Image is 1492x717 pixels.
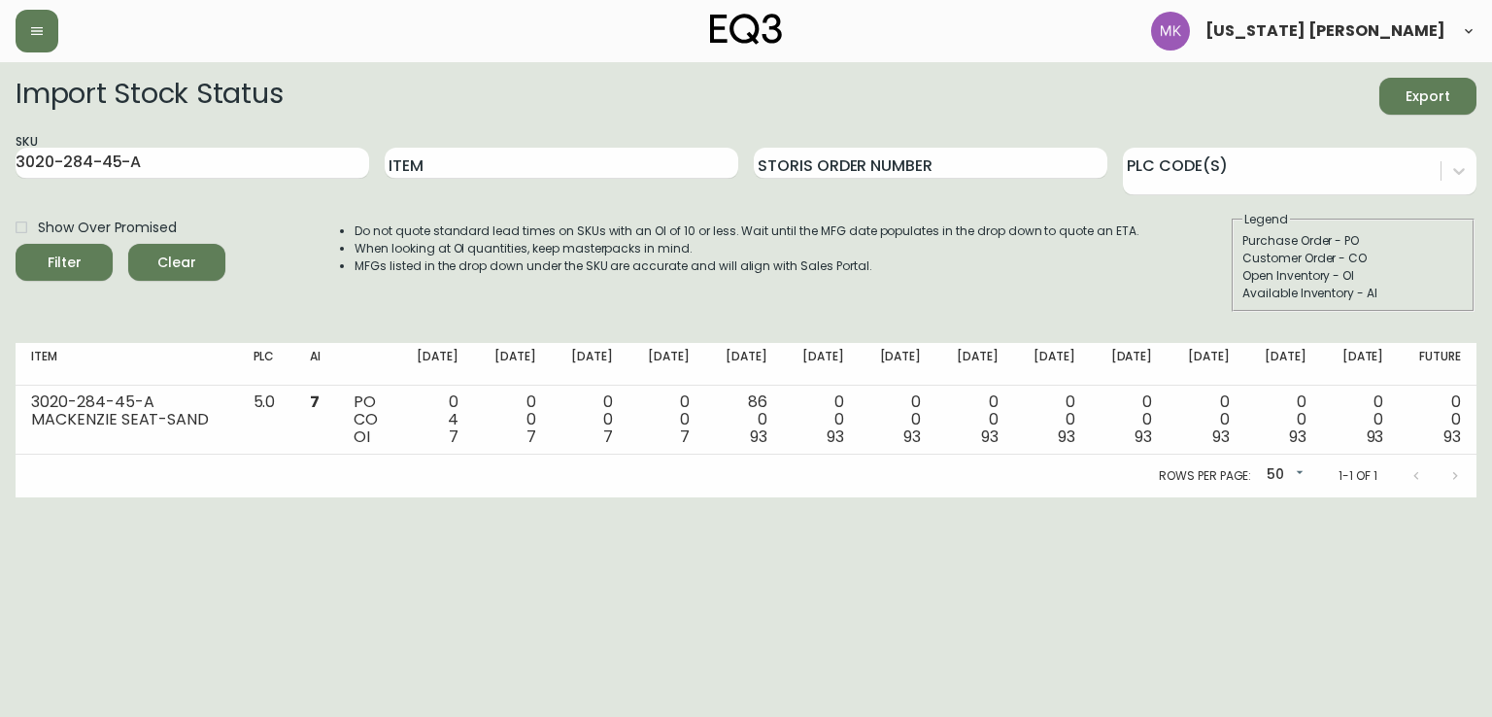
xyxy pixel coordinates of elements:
span: Show Over Promised [38,218,177,238]
span: 7 [526,426,536,448]
th: [DATE] [783,343,860,386]
span: 93 [750,426,767,448]
th: [DATE] [936,343,1013,386]
img: ea5e0531d3ed94391639a5d1768dbd68 [1151,12,1190,51]
div: 0 0 [1338,393,1383,446]
th: [DATE] [860,343,936,386]
span: OI [354,426,370,448]
span: 93 [903,426,921,448]
span: 93 [981,426,999,448]
th: [DATE] [397,343,474,386]
span: 93 [1367,426,1384,448]
div: 0 0 [875,393,921,446]
div: 86 0 [721,393,766,446]
h2: Import Stock Status [16,78,283,115]
th: [DATE] [551,343,627,386]
li: Do not quote standard lead times on SKUs with an OI of 10 or less. Wait until the MFG date popula... [355,222,1139,240]
li: When looking at OI quantities, keep masterpacks in mind. [355,240,1139,257]
div: 0 0 [1030,393,1075,446]
span: 93 [1212,426,1230,448]
th: [DATE] [1322,343,1399,386]
th: [DATE] [1014,343,1091,386]
th: [DATE] [474,343,551,386]
span: 93 [827,426,844,448]
button: Clear [128,244,225,281]
th: AI [294,343,339,386]
span: [US_STATE] [PERSON_NAME] [1205,23,1445,39]
th: [DATE] [705,343,782,386]
span: 7 [680,426,690,448]
div: 0 0 [952,393,998,446]
div: 0 0 [1183,393,1229,446]
span: 7 [449,426,458,448]
th: Future [1399,343,1476,386]
span: 7 [603,426,613,448]
div: Open Inventory - OI [1242,267,1464,285]
div: 3020-284-45-A [31,393,222,411]
img: logo [710,14,782,45]
th: PLC [238,343,294,386]
th: [DATE] [1245,343,1322,386]
div: 0 0 [566,393,612,446]
div: 50 [1259,460,1307,492]
div: 0 0 [1414,393,1461,446]
p: Rows per page: [1159,467,1251,485]
div: 0 4 [413,393,458,446]
div: 0 0 [798,393,844,446]
div: MACKENZIE SEAT-SAND [31,411,222,428]
span: Clear [144,251,210,275]
div: PO CO [354,393,381,446]
div: 0 0 [490,393,535,446]
button: Export [1379,78,1476,115]
span: Export [1395,85,1461,109]
span: 93 [1135,426,1152,448]
legend: Legend [1242,211,1290,228]
li: MFGs listed in the drop down under the SKU are accurate and will align with Sales Portal. [355,257,1139,275]
div: 0 0 [644,393,690,446]
div: Purchase Order - PO [1242,232,1464,250]
div: Available Inventory - AI [1242,285,1464,302]
span: 93 [1058,426,1075,448]
p: 1-1 of 1 [1339,467,1377,485]
button: Filter [16,244,113,281]
th: [DATE] [1168,343,1244,386]
div: 0 0 [1261,393,1306,446]
th: [DATE] [1091,343,1168,386]
span: 7 [310,391,320,413]
div: Customer Order - CO [1242,250,1464,267]
span: 93 [1443,426,1461,448]
div: 0 0 [1106,393,1152,446]
th: [DATE] [628,343,705,386]
span: 93 [1289,426,1306,448]
th: Item [16,343,238,386]
td: 5.0 [238,386,294,455]
div: Filter [48,251,82,275]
